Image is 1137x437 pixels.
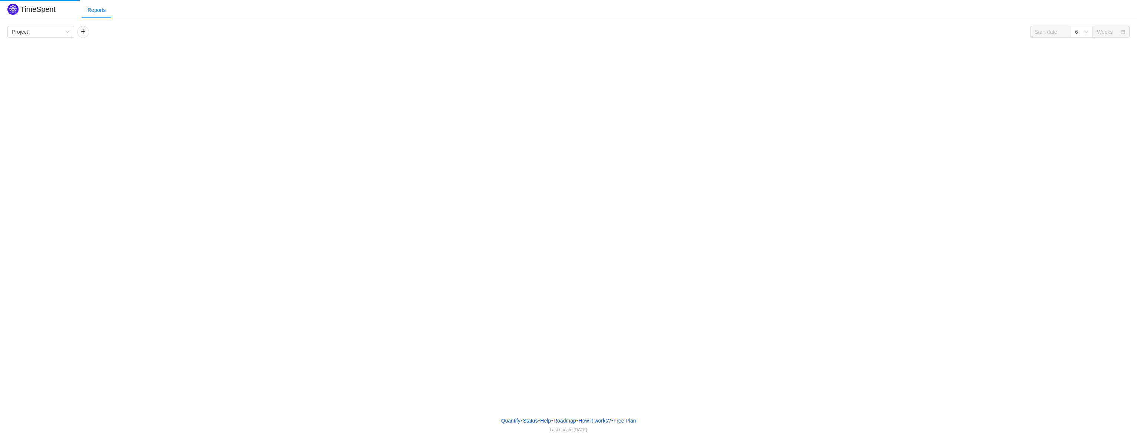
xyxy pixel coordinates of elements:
a: Quantify [501,415,521,426]
a: Help [540,415,551,426]
i: icon: down [65,30,70,35]
button: icon: plus [77,26,89,38]
div: Project [12,26,28,37]
div: Weeks [1097,26,1113,37]
i: icon: down [1084,30,1088,35]
div: 6 [1075,26,1078,37]
button: Free Plan [613,415,637,426]
h2: TimeSpent [20,5,56,13]
span: • [576,418,578,424]
span: • [551,418,553,424]
span: Last update: [550,427,587,432]
i: icon: calendar [1121,30,1125,35]
div: Reports [82,2,112,19]
input: Start date [1030,26,1071,38]
img: Quantify logo [7,4,19,15]
a: Roadmap [553,415,576,426]
a: Status [523,415,538,426]
span: • [521,418,523,424]
span: • [611,418,613,424]
button: How it works? [578,415,611,426]
span: [DATE] [574,427,587,432]
span: • [538,418,540,424]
